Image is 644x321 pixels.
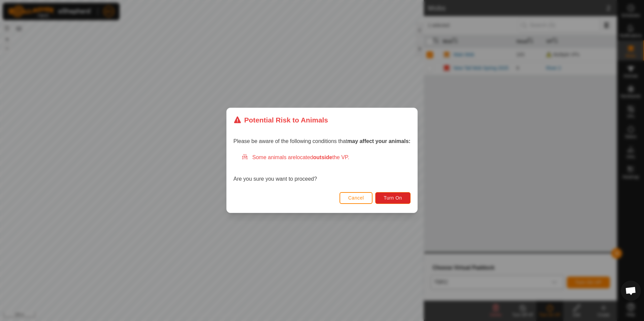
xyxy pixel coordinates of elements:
[384,195,402,201] span: Turn On
[348,195,364,201] span: Cancel
[621,281,641,301] a: Open chat
[241,154,411,162] div: Some animals are
[313,155,332,160] strong: outside
[233,115,328,125] div: Potential Risk to Animals
[376,192,411,204] button: Turn On
[233,154,411,183] div: Are you sure you want to proceed?
[296,155,349,160] span: located the VP.
[233,139,411,144] span: Please be aware of the following conditions that
[340,192,373,204] button: Cancel
[347,139,411,144] strong: may affect your animals:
